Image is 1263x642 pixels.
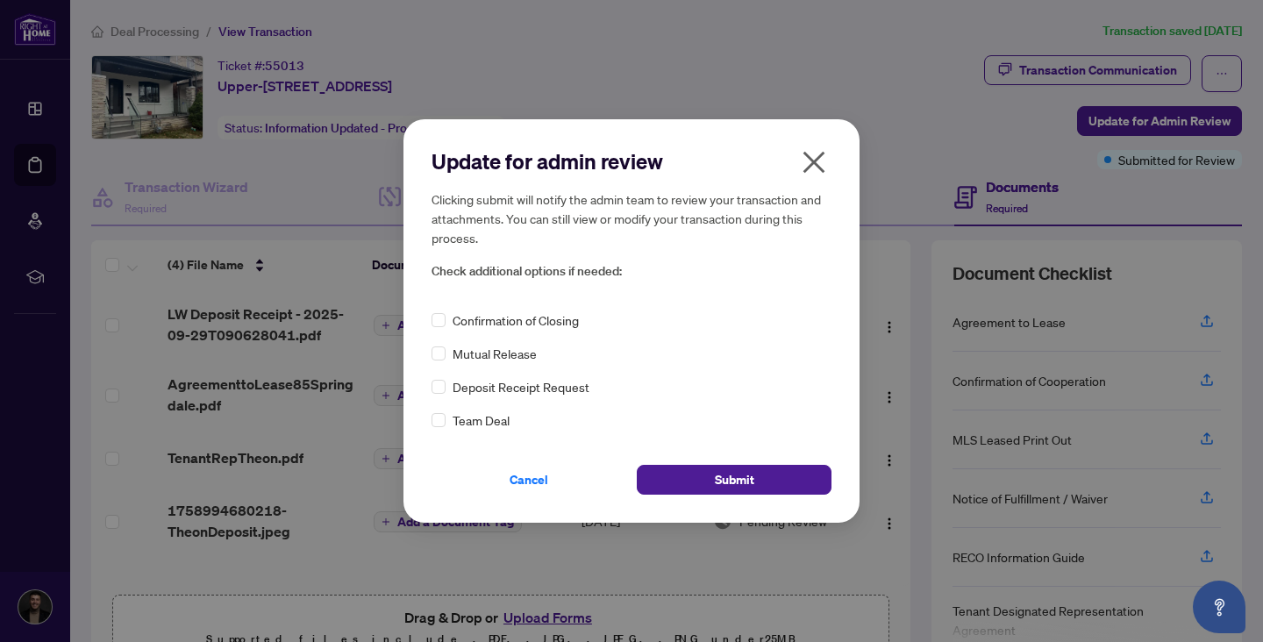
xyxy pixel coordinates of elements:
[432,189,831,247] h5: Clicking submit will notify the admin team to review your transaction and attachments. You can st...
[453,410,510,430] span: Team Deal
[1193,581,1245,633] button: Open asap
[432,261,831,282] span: Check additional options if needed:
[453,377,589,396] span: Deposit Receipt Request
[510,466,548,494] span: Cancel
[453,344,537,363] span: Mutual Release
[453,310,579,330] span: Confirmation of Closing
[432,465,626,495] button: Cancel
[637,465,831,495] button: Submit
[715,466,754,494] span: Submit
[800,148,828,176] span: close
[432,147,831,175] h2: Update for admin review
